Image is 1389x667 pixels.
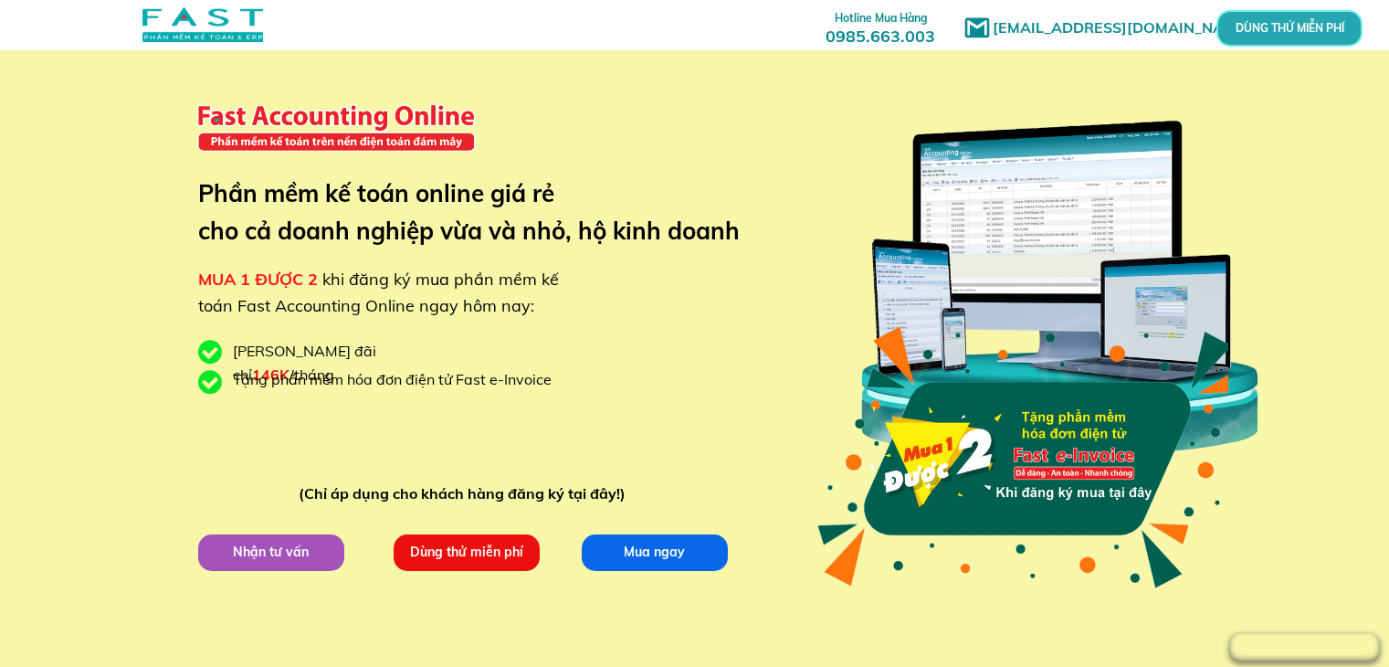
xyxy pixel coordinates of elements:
h3: Phần mềm kế toán online giá rẻ cho cả doanh nghiệp vừa và nhỏ, hộ kinh doanh [198,175,767,250]
span: khi đăng ký mua phần mềm kế toán Fast Accounting Online ngay hôm nay: [198,269,559,316]
span: Hotline Mua Hàng [835,11,927,25]
span: MUA 1 ĐƯỢC 2 [198,269,318,290]
p: Nhận tư vấn [197,534,345,570]
span: 146K [252,365,289,384]
p: Dùng thử miễn phí [393,534,541,570]
p: DÙNG THỬ MIỄN PHÍ [1263,22,1316,34]
h3: 0985.663.003 [805,6,955,46]
div: Tặng phần mềm hóa đơn điện tử Fast e-Invoice [233,368,565,392]
p: Mua ngay [581,534,729,570]
div: (Chỉ áp dụng cho khách hàng đăng ký tại đây!) [299,482,634,506]
h1: [EMAIL_ADDRESS][DOMAIN_NAME] [993,16,1262,40]
div: [PERSON_NAME] đãi chỉ /tháng [233,340,470,386]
